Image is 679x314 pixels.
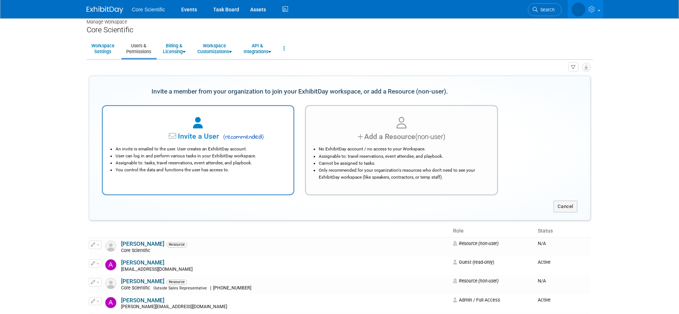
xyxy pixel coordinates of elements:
button: Cancel [554,201,577,212]
span: Resource [167,280,187,285]
span: Active [538,259,551,265]
span: Admin / Full Access [453,297,500,303]
span: Guest (read-only) [453,259,494,265]
a: Users &Permissions [121,40,156,58]
span: | [210,285,211,291]
img: Alissa Schlosser [572,3,585,17]
span: Core Scientific [132,7,165,12]
div: [PERSON_NAME][EMAIL_ADDRESS][DOMAIN_NAME] [121,304,448,310]
span: N/A [538,241,546,246]
a: [PERSON_NAME] [121,241,164,247]
span: Resource (non-user) [453,241,499,246]
div: Invite a member from your organization to join your ExhibitDay workspace, or add a Resource (non-... [102,84,498,100]
li: Cannot be assigned to tasks. [319,160,488,167]
span: [PHONE_NUMBER] [211,285,253,291]
span: Core Scientific [121,285,152,291]
span: ( [223,133,225,140]
th: Status [535,225,590,237]
a: API &Integrations [239,40,276,58]
span: Invite a User [132,132,219,140]
th: Role [450,225,535,237]
span: Search [538,7,555,12]
img: Resource [105,241,116,252]
a: [PERSON_NAME] [121,297,164,304]
a: [PERSON_NAME] [121,278,164,285]
span: Active [538,297,551,303]
img: Resource [105,278,116,289]
a: [PERSON_NAME] [121,259,164,266]
span: Resource (non-user) [453,278,499,284]
li: Assignable to: tasks, travel reservations, event attendee, and playbook. [116,160,285,167]
span: (non-user) [415,133,445,141]
li: User can log in and perform various tasks in your ExhibitDay workspace. [116,153,285,160]
span: Core Scientific [121,248,152,253]
li: No ExhibitDay account / no access to your Workspace. [319,146,488,153]
li: Only recommended for your organization's resources who don't need to see your ExhibitDay workspac... [319,167,488,181]
span: N/A [538,278,546,284]
span: Resource [167,242,187,247]
div: Add a Resource [315,131,488,142]
div: [EMAIL_ADDRESS][DOMAIN_NAME] [121,267,448,273]
span: ) [262,133,264,140]
a: WorkspaceSettings [87,40,119,58]
a: Search [528,3,562,16]
img: ExhibitDay [87,6,123,14]
li: An invite is emailed to the user. User creates an ExhibitDay account. [116,146,285,153]
li: Assignable to: travel reservations, event attendee, and playbook. [319,153,488,160]
a: WorkspaceCustomizations [193,40,237,58]
span: Outside Sales Representative [153,286,207,291]
li: You control the data and functions the user has access to. [116,167,285,174]
div: Core Scientific [87,25,593,34]
img: Alexandra Briordy [105,297,116,308]
a: Billing &Licensing [158,40,190,58]
span: recommended [221,133,264,142]
img: Abbigail Belshe [105,259,116,270]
